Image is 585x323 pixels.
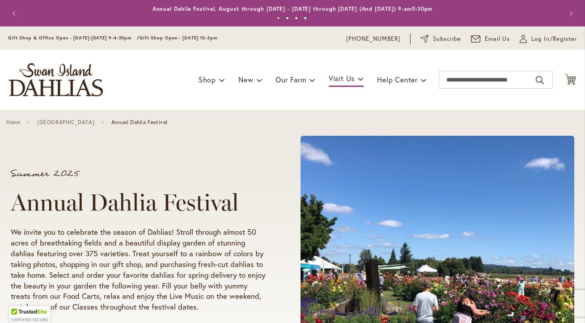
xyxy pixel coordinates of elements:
[286,17,289,20] button: 2 of 4
[276,75,306,84] span: Our Farm
[37,119,94,125] a: [GEOGRAPHIC_DATA]
[111,119,168,125] span: Annual Dahlia Festival
[561,4,579,22] button: Next
[433,34,461,43] span: Subscribe
[199,75,216,84] span: Shop
[346,34,400,43] a: [PHONE_NUMBER]
[377,75,418,84] span: Help Center
[11,169,267,178] p: Summer 2025
[295,17,298,20] button: 3 of 4
[520,34,577,43] a: Log In/Register
[9,63,103,96] a: store logo
[238,75,253,84] span: New
[11,189,267,216] h1: Annual Dahlia Festival
[329,73,355,83] span: Visit Us
[6,4,24,22] button: Previous
[153,5,433,12] a: Annual Dahlia Festival, August through [DATE] - [DATE] through [DATE] (And [DATE]) 9-am5:30pm
[8,35,140,41] span: Gift Shop & Office Open - [DATE]-[DATE] 9-4:30pm /
[140,35,217,41] span: Gift Shop Open - [DATE] 10-3pm
[531,34,577,43] span: Log In/Register
[485,34,510,43] span: Email Us
[11,227,267,313] p: We invite you to celebrate the season of Dahlias! Stroll through almost 50 acres of breathtaking ...
[304,17,307,20] button: 4 of 4
[6,119,20,125] a: Home
[471,34,510,43] a: Email Us
[277,17,280,20] button: 1 of 4
[420,34,461,43] a: Subscribe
